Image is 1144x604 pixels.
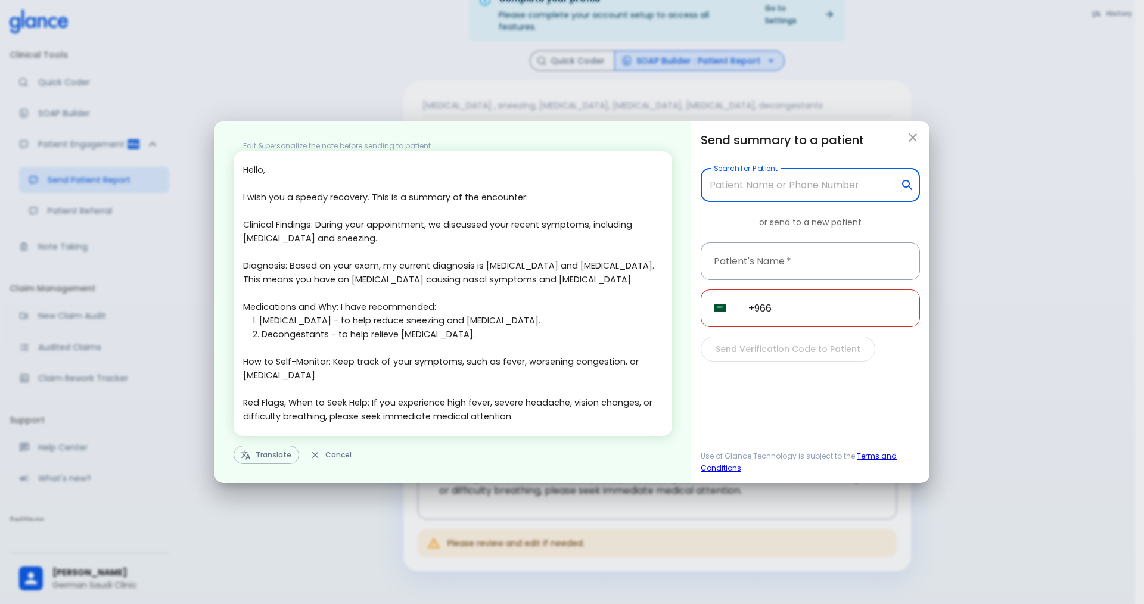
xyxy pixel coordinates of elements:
textarea: Hello, I wish you a speedy recovery. This is a summary of the encounter: Clinical Findings: Durin... [243,163,663,424]
img: unknown [714,304,726,312]
input: Enter Patient's WhatsApp Number [735,289,920,327]
button: Select country [709,297,730,319]
span: Use of Glance Technology is subject to the [701,450,920,474]
input: Patient Name or Phone Number [706,174,896,197]
h6: Send summary to a patient [701,130,920,150]
input: Enter Patient's Name [701,242,920,280]
span: Edit & personalize the note before sending to patient. [234,141,433,151]
a: Terms and Conditions [701,451,897,473]
p: or send to a new patient [759,216,862,228]
button: Translate [234,446,299,464]
button: Cancel [304,446,359,464]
